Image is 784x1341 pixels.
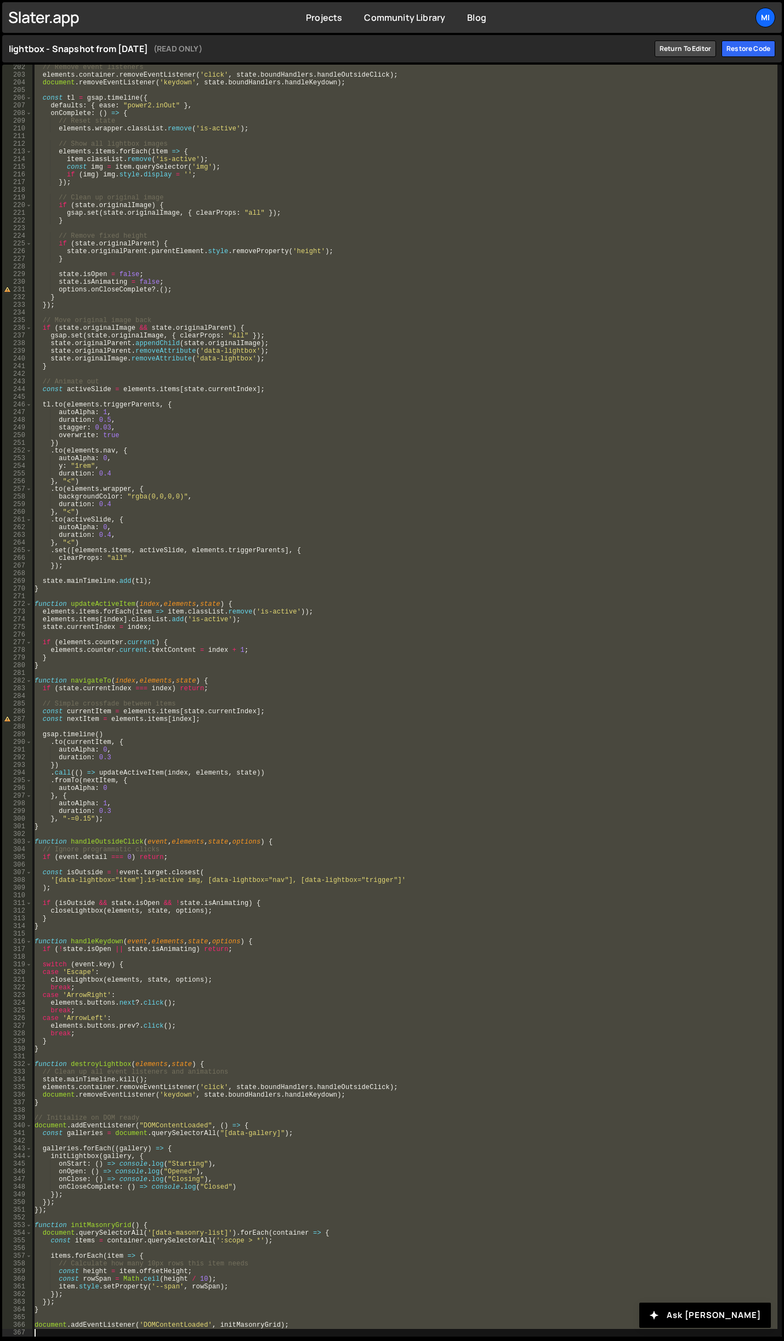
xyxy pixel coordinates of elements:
[2,608,32,616] div: 273
[2,953,32,961] div: 318
[2,340,32,347] div: 238
[2,930,32,938] div: 315
[2,823,32,830] div: 301
[2,600,32,608] div: 272
[2,1038,32,1045] div: 329
[2,1306,32,1314] div: 364
[2,317,32,324] div: 235
[2,294,32,301] div: 232
[2,263,32,271] div: 228
[2,945,32,953] div: 317
[2,401,32,409] div: 246
[2,455,32,462] div: 253
[2,731,32,738] div: 289
[2,1091,32,1099] div: 336
[2,1130,32,1137] div: 341
[2,861,32,869] div: 306
[306,12,342,24] a: Projects
[655,41,717,57] a: Return to editor
[2,700,32,708] div: 285
[2,148,32,156] div: 213
[2,869,32,876] div: 307
[2,708,32,715] div: 286
[2,570,32,577] div: 268
[2,424,32,432] div: 249
[2,1061,32,1068] div: 332
[2,301,32,309] div: 233
[2,976,32,984] div: 321
[2,1022,32,1030] div: 327
[2,1160,32,1168] div: 345
[2,539,32,547] div: 264
[2,1245,32,1252] div: 356
[2,777,32,784] div: 295
[2,554,32,562] div: 266
[2,884,32,892] div: 309
[2,217,32,225] div: 222
[2,202,32,209] div: 220
[2,876,32,884] div: 308
[2,1015,32,1022] div: 326
[2,654,32,662] div: 279
[2,1145,32,1153] div: 343
[2,646,32,654] div: 278
[2,1298,32,1306] div: 363
[2,1291,32,1298] div: 362
[2,662,32,669] div: 280
[2,547,32,554] div: 265
[2,324,32,332] div: 236
[154,42,202,55] small: (READ ONLY)
[2,156,32,163] div: 214
[2,1076,32,1084] div: 334
[2,163,32,171] div: 215
[2,669,32,677] div: 281
[2,915,32,922] div: 313
[2,1191,32,1199] div: 349
[2,393,32,401] div: 245
[2,838,32,846] div: 303
[2,715,32,723] div: 287
[2,485,32,493] div: 257
[2,1137,32,1145] div: 342
[2,1030,32,1038] div: 328
[2,125,32,133] div: 210
[2,240,32,248] div: 225
[2,478,32,485] div: 256
[2,685,32,692] div: 283
[2,1053,32,1061] div: 331
[2,1068,32,1076] div: 333
[2,585,32,593] div: 270
[2,1114,32,1122] div: 339
[2,386,32,393] div: 244
[2,271,32,278] div: 229
[2,1107,32,1114] div: 338
[2,800,32,807] div: 298
[467,12,486,24] a: Blog
[2,984,32,992] div: 322
[2,416,32,424] div: 248
[2,1283,32,1291] div: 361
[2,1214,32,1222] div: 352
[2,1260,32,1268] div: 358
[2,462,32,470] div: 254
[2,1329,32,1337] div: 367
[2,286,32,294] div: 231
[2,1206,32,1214] div: 351
[2,110,32,117] div: 208
[2,623,32,631] div: 275
[2,140,32,148] div: 212
[2,1176,32,1183] div: 347
[2,723,32,731] div: 288
[2,853,32,861] div: 305
[2,769,32,777] div: 294
[2,332,32,340] div: 237
[2,830,32,838] div: 302
[2,117,32,125] div: 209
[2,1099,32,1107] div: 337
[2,1314,32,1321] div: 365
[2,370,32,378] div: 242
[2,309,32,317] div: 234
[2,225,32,232] div: 223
[2,87,32,94] div: 205
[2,102,32,110] div: 207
